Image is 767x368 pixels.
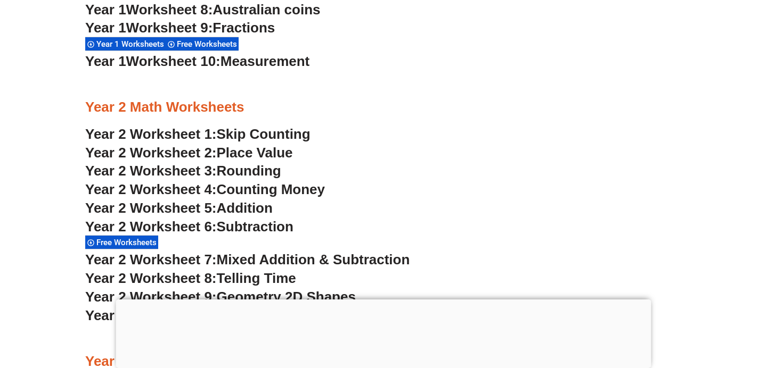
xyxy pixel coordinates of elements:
[85,307,363,323] a: Year 2 Worksheet 10:Geometry 3D Shapes
[217,289,356,305] span: Geometry 2D Shapes
[85,289,217,305] span: Year 2 Worksheet 9:
[85,181,325,197] a: Year 2 Worksheet 4:Counting Money
[85,163,217,179] span: Year 2 Worksheet 3:
[177,39,240,49] span: Free Worksheets
[85,307,224,323] span: Year 2 Worksheet 10:
[85,126,217,142] span: Year 2 Worksheet 1:
[217,200,273,216] span: Addition
[85,200,273,216] a: Year 2 Worksheet 5:Addition
[217,219,293,235] span: Subtraction
[166,37,239,51] div: Free Worksheets
[217,252,410,267] span: Mixed Addition & Subtraction
[96,238,160,247] span: Free Worksheets
[85,37,166,51] div: Year 1 Worksheets
[85,270,217,286] span: Year 2 Worksheet 8:
[85,145,293,161] a: Year 2 Worksheet 2:Place Value
[217,145,293,161] span: Place Value
[85,145,217,161] span: Year 2 Worksheet 2:
[584,248,767,368] iframe: Chat Widget
[217,126,311,142] span: Skip Counting
[85,200,217,216] span: Year 2 Worksheet 5:
[126,20,213,36] span: Worksheet 9:
[85,20,275,36] a: Year 1Worksheet 9:Fractions
[126,2,213,18] span: Worksheet 8:
[85,98,682,116] h3: Year 2 Math Worksheets
[85,163,281,179] a: Year 2 Worksheet 3:Rounding
[85,2,320,18] a: Year 1Worksheet 8:Australian coins
[217,270,296,286] span: Telling Time
[85,53,309,69] a: Year 1Worksheet 10:Measurement
[221,53,310,69] span: Measurement
[96,39,167,49] span: Year 1 Worksheets
[85,289,356,305] a: Year 2 Worksheet 9:Geometry 2D Shapes
[126,53,221,69] span: Worksheet 10:
[213,2,320,18] span: Australian coins
[217,181,325,197] span: Counting Money
[85,252,410,267] a: Year 2 Worksheet 7:Mixed Addition & Subtraction
[85,219,293,235] a: Year 2 Worksheet 6:Subtraction
[217,163,281,179] span: Rounding
[85,235,158,249] div: Free Worksheets
[116,299,651,365] iframe: Advertisement
[213,20,275,36] span: Fractions
[85,252,217,267] span: Year 2 Worksheet 7:
[85,219,217,235] span: Year 2 Worksheet 6:
[85,270,296,286] a: Year 2 Worksheet 8:Telling Time
[85,181,217,197] span: Year 2 Worksheet 4:
[85,126,311,142] a: Year 2 Worksheet 1:Skip Counting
